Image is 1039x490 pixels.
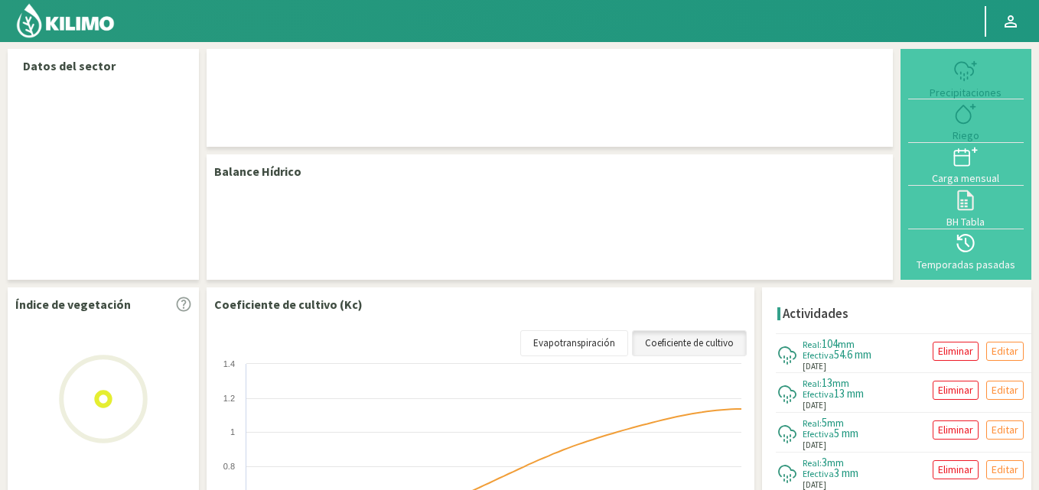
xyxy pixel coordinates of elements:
[992,461,1018,479] p: Editar
[15,2,116,39] img: Kilimo
[938,461,973,479] p: Eliminar
[834,426,858,440] span: 5 mm
[230,427,235,436] text: 1
[933,342,979,361] button: Eliminar
[822,455,827,469] span: 3
[803,457,822,469] span: Real:
[803,468,834,479] span: Efectiva
[838,337,855,351] span: mm
[803,388,834,400] span: Efectiva
[214,295,363,313] p: Coeficiente de cultivo (Kc)
[822,415,827,430] span: 5
[908,57,1024,99] button: Precipitaciones
[23,57,184,75] p: Datos del sector
[803,360,826,373] span: [DATE]
[913,173,1019,183] div: Carga mensual
[834,466,858,480] span: 3 mm
[803,399,826,412] span: [DATE]
[938,342,973,360] p: Eliminar
[214,162,301,180] p: Balance Hídrico
[992,342,1018,360] p: Editar
[986,420,1024,440] button: Editar
[827,456,844,469] span: mm
[913,87,1019,98] div: Precipitaciones
[938,421,973,439] p: Eliminar
[223,359,235,368] text: 1.4
[822,336,838,351] span: 104
[783,307,848,321] h4: Actividades
[832,376,849,390] span: mm
[908,229,1024,272] button: Temporadas pasadas
[913,130,1019,141] div: Riego
[822,375,832,390] span: 13
[803,349,834,361] span: Efectiva
[933,381,979,400] button: Eliminar
[803,428,834,440] span: Efectiva
[223,462,235,471] text: 0.8
[986,342,1024,361] button: Editar
[938,381,973,399] p: Eliminar
[908,99,1024,142] button: Riego
[827,416,844,430] span: mm
[933,420,979,440] button: Eliminar
[992,421,1018,439] p: Editar
[908,186,1024,229] button: BH Tabla
[986,460,1024,479] button: Editar
[992,381,1018,399] p: Editar
[803,417,822,429] span: Real:
[15,295,131,313] p: Índice de vegetación
[223,394,235,403] text: 1.2
[913,259,1019,270] div: Temporadas pasadas
[27,323,180,475] img: Loading...
[908,143,1024,186] button: Carga mensual
[632,330,747,356] a: Coeficiente de cultivo
[913,216,1019,227] div: BH Tabla
[834,347,871,362] span: 54.6 mm
[986,381,1024,400] button: Editar
[933,460,979,479] button: Eliminar
[803,378,822,389] span: Real:
[834,386,864,401] span: 13 mm
[803,439,826,452] span: [DATE]
[520,330,628,356] a: Evapotranspiración
[803,339,822,350] span: Real:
